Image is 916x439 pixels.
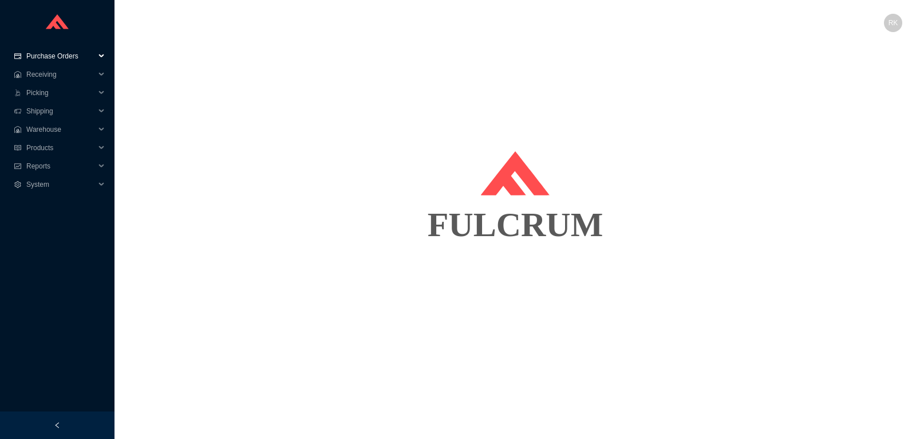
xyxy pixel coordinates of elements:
[54,422,61,429] span: left
[14,163,22,170] span: fund
[26,84,95,102] span: Picking
[128,196,902,253] div: FULCRUM
[26,175,95,194] span: System
[26,139,95,157] span: Products
[26,47,95,65] span: Purchase Orders
[26,102,95,120] span: Shipping
[14,144,22,151] span: read
[889,14,898,32] span: RK
[14,181,22,188] span: setting
[14,53,22,60] span: credit-card
[26,120,95,139] span: Warehouse
[26,157,95,175] span: Reports
[26,65,95,84] span: Receiving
